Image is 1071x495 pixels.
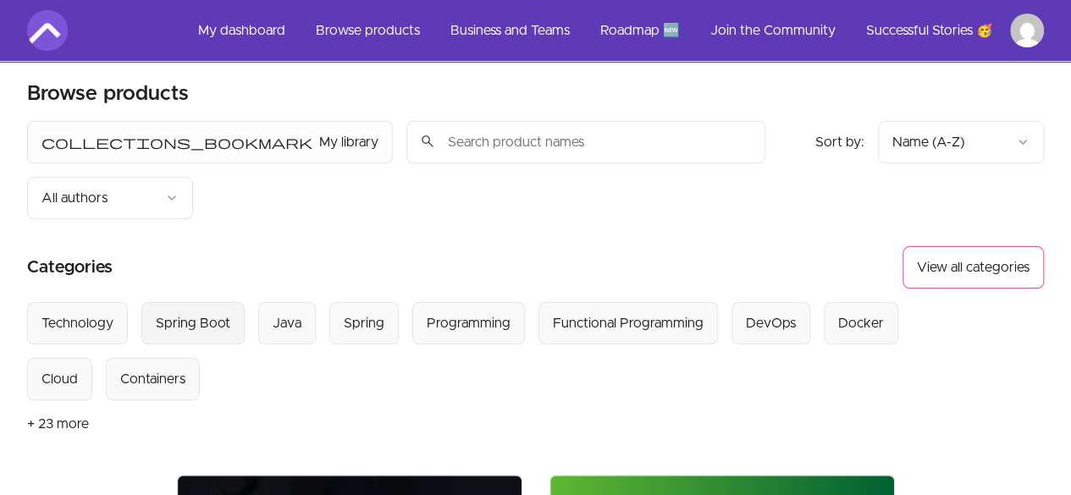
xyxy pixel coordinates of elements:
[815,135,864,149] span: Sort by:
[587,10,693,51] a: Roadmap 🆕
[406,121,765,163] input: Search product names
[27,80,189,107] h2: Browse products
[878,121,1044,163] button: Product sort options
[41,313,113,333] div: Technology
[746,313,796,333] div: DevOps
[27,10,68,51] img: Amigoscode logo
[344,313,384,333] div: Spring
[156,313,230,333] div: Spring Boot
[41,132,312,152] span: collections_bookmark
[853,10,1007,51] a: Successful Stories 🥳
[302,10,433,51] a: Browse products
[697,10,849,51] a: Join the Community
[273,313,301,333] div: Java
[185,10,299,51] a: My dashboard
[437,10,583,51] a: Business and Teams
[420,129,435,153] span: search
[427,313,511,333] div: Programming
[903,246,1044,289] button: View all categories
[1010,14,1044,47] img: Profile image for Kalimuthu s
[27,177,193,219] button: Filter by author
[185,10,1044,51] nav: Main
[41,369,78,389] div: Cloud
[27,400,89,448] button: + 23 more
[838,313,884,333] div: Docker
[27,246,113,289] h2: Categories
[120,369,185,389] div: Containers
[27,121,393,163] button: Filter by My library
[553,313,704,333] div: Functional Programming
